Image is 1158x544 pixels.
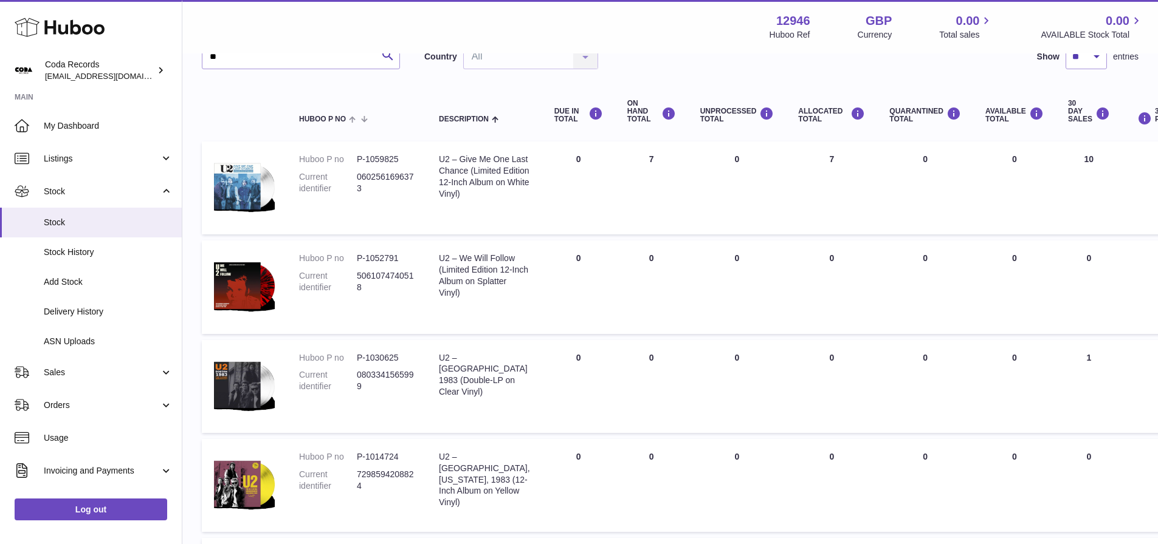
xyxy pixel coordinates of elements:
[786,340,877,433] td: 0
[299,469,357,492] dt: Current identifier
[357,469,415,492] dd: 7298594208824
[439,451,530,508] div: U2 – [GEOGRAPHIC_DATA], [US_STATE], 1983 (12-Inch Album on Yellow Vinyl)
[688,141,787,234] td: 0
[554,107,603,123] div: DUE IN TOTAL
[214,253,275,318] img: product image
[858,29,892,41] div: Currency
[1056,141,1122,234] td: 10
[786,141,877,234] td: 7
[1068,100,1110,124] div: 30 DAY SALES
[44,399,160,411] span: Orders
[44,153,160,165] span: Listings
[299,369,357,392] dt: Current identifier
[15,498,167,520] a: Log out
[615,340,688,433] td: 0
[299,270,357,293] dt: Current identifier
[44,246,173,258] span: Stock History
[439,154,530,200] div: U2 – Give Me One Last Chance (Limited Edition 12-Inch Album on White Vinyl)
[985,107,1044,123] div: AVAILABLE Total
[44,306,173,318] span: Delivery History
[44,186,160,197] span: Stock
[615,141,688,234] td: 7
[786,439,877,532] td: 0
[627,100,676,124] div: ON HAND Total
[923,452,928,461] span: 0
[299,115,346,123] span: Huboo P no
[299,154,357,165] dt: Huboo P no
[542,439,615,532] td: 0
[299,451,357,463] dt: Huboo P no
[45,71,179,81] span: [EMAIL_ADDRESS][DOMAIN_NAME]
[45,59,154,82] div: Coda Records
[214,451,275,517] img: product image
[44,120,173,132] span: My Dashboard
[542,141,615,234] td: 0
[798,107,865,123] div: ALLOCATED Total
[357,369,415,392] dd: 0803341565999
[615,439,688,532] td: 0
[1056,240,1122,333] td: 0
[357,451,415,463] dd: P-1014724
[439,352,530,398] div: U2 – [GEOGRAPHIC_DATA] 1983 (Double-LP on Clear Vinyl)
[923,154,928,164] span: 0
[214,352,275,418] img: product image
[770,29,810,41] div: Huboo Ref
[439,253,530,299] div: U2 – We Will Follow (Limited Edition 12-Inch Album on Splatter Vinyl)
[973,141,1056,234] td: 0
[424,51,457,63] label: Country
[688,340,787,433] td: 0
[923,253,928,263] span: 0
[923,353,928,362] span: 0
[776,13,810,29] strong: 12946
[688,240,787,333] td: 0
[299,253,357,264] dt: Huboo P no
[44,336,173,347] span: ASN Uploads
[688,439,787,532] td: 0
[357,154,415,165] dd: P-1059825
[1056,340,1122,433] td: 1
[786,240,877,333] td: 0
[542,240,615,333] td: 0
[973,340,1056,433] td: 0
[299,171,357,194] dt: Current identifier
[44,367,160,378] span: Sales
[439,115,489,123] span: Description
[956,13,980,29] span: 0.00
[1037,51,1060,63] label: Show
[973,439,1056,532] td: 0
[1106,13,1129,29] span: 0.00
[1056,439,1122,532] td: 0
[44,276,173,288] span: Add Stock
[357,352,415,364] dd: P-1030625
[357,171,415,194] dd: 0602561696373
[44,465,160,477] span: Invoicing and Payments
[939,13,993,41] a: 0.00 Total sales
[973,240,1056,333] td: 0
[357,253,415,264] dd: P-1052791
[214,154,275,219] img: product image
[357,270,415,293] dd: 5061074740518
[866,13,892,29] strong: GBP
[700,107,774,123] div: UNPROCESSED Total
[615,240,688,333] td: 0
[1113,51,1139,63] span: entries
[939,29,993,41] span: Total sales
[1041,29,1143,41] span: AVAILABLE Stock Total
[889,107,961,123] div: QUARANTINED Total
[1041,13,1143,41] a: 0.00 AVAILABLE Stock Total
[542,340,615,433] td: 0
[44,432,173,444] span: Usage
[299,352,357,364] dt: Huboo P no
[44,217,173,228] span: Stock
[15,61,33,80] img: haz@pcatmedia.com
